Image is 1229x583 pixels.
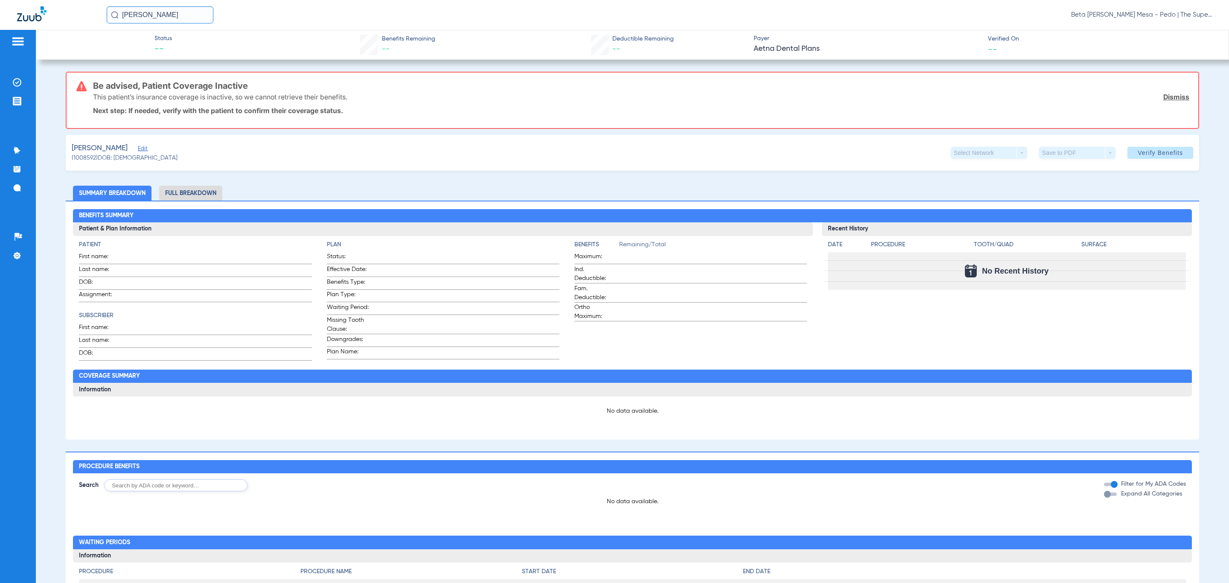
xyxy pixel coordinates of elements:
[574,252,616,264] span: Maximum:
[79,336,121,347] span: Last name:
[111,11,119,19] img: Search Icon
[93,93,347,101] p: This patient’s insurance coverage is inactive, so we cannot retrieve their benefits.
[73,222,813,236] h3: Patient & Plan Information
[72,154,178,163] span: (1008592) DOB: [DEMOGRAPHIC_DATA]
[73,497,1191,506] p: No data available.
[574,284,616,302] span: Fam. Deductible:
[574,303,616,321] span: Ortho Maximum:
[612,45,620,53] span: --
[73,536,1191,549] h2: Waiting Periods
[822,222,1192,236] h3: Recent History
[327,278,369,289] span: Benefits Type:
[754,44,981,54] span: Aetna Dental Plans
[982,267,1048,275] span: No Recent History
[138,146,146,154] span: Edit
[72,143,128,154] span: [PERSON_NAME]
[828,240,864,252] app-breakdown-title: Date
[79,407,1185,415] p: No data available.
[871,240,971,252] app-breakdown-title: Procedure
[79,349,121,360] span: DOB:
[743,567,1185,579] app-breakdown-title: End Date
[871,240,971,249] h4: Procedure
[1127,147,1193,159] button: Verify Benefits
[79,278,121,289] span: DOB:
[612,35,674,44] span: Deductible Remaining
[574,240,619,249] h4: Benefits
[522,567,743,579] app-breakdown-title: Start Date
[988,35,1215,44] span: Verified On
[79,323,121,335] span: First name:
[1081,240,1186,249] h4: Surface
[1138,149,1183,156] span: Verify Benefits
[574,240,619,252] app-breakdown-title: Benefits
[1081,240,1186,252] app-breakdown-title: Surface
[79,240,312,249] h4: Patient
[93,106,1189,115] p: Next step: If needed, verify with the patient to confirm their coverage status.
[974,240,1078,249] h4: Tooth/Quad
[754,34,981,43] span: Payer
[327,252,369,264] span: Status:
[619,240,807,252] span: Remaining/Total
[79,290,121,302] span: Assignment:
[73,460,1191,474] h2: Procedure Benefits
[382,45,390,53] span: --
[79,481,99,490] span: Search
[79,252,121,264] span: First name:
[327,290,369,302] span: Plan Type:
[327,316,369,334] span: Missing Tooth Clause:
[104,479,248,491] input: Search by ADA code or keyword…
[965,265,977,277] img: Calendar
[828,240,864,249] h4: Date
[17,6,47,21] img: Zuub Logo
[327,240,559,249] h4: Plan
[327,265,369,277] span: Effective Date:
[154,44,172,55] span: --
[382,35,435,44] span: Benefits Remaining
[522,567,743,576] h4: Start Date
[73,186,151,201] li: Summary Breakdown
[79,567,300,579] app-breakdown-title: Procedure
[574,265,616,283] span: Ind. Deductible:
[159,186,222,201] li: Full Breakdown
[1186,542,1229,583] iframe: Chat Widget
[1121,491,1182,497] span: Expand All Categories
[327,335,369,347] span: Downgrades:
[93,82,1189,90] h3: Be advised, Patient Coverage Inactive
[1071,11,1212,19] span: Beta [PERSON_NAME] Mesa - Pedo | The Super Dentists
[154,34,172,43] span: Status
[327,303,369,315] span: Waiting Period:
[300,567,522,576] h4: Procedure Name
[73,549,1191,563] h3: Information
[300,567,522,579] app-breakdown-title: Procedure Name
[73,370,1191,383] h2: Coverage Summary
[107,6,213,23] input: Search for patients
[79,311,312,320] h4: Subscriber
[11,36,25,47] img: hamburger-icon
[73,383,1191,396] h3: Information
[743,567,1185,576] h4: End Date
[73,209,1191,223] h2: Benefits Summary
[988,44,997,53] span: --
[1163,93,1189,101] a: Dismiss
[1119,480,1186,489] label: Filter for My ADA Codes
[76,81,87,91] img: error-icon
[327,347,369,359] span: Plan Name:
[79,567,300,576] h4: Procedure
[79,265,121,277] span: Last name:
[974,240,1078,252] app-breakdown-title: Tooth/Quad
